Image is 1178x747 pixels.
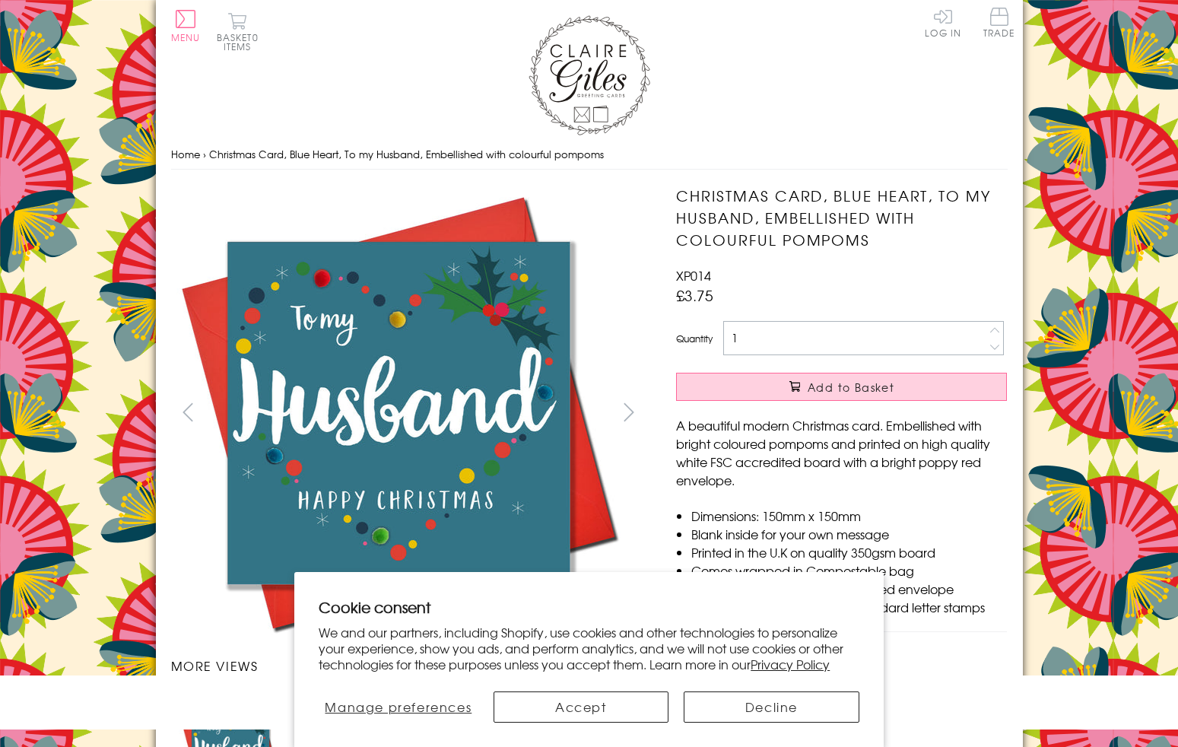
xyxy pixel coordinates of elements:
[676,185,1007,250] h1: Christmas Card, Blue Heart, To my Husband, Embellished with colourful pompoms
[691,525,1007,543] li: Blank inside for your own message
[808,380,894,395] span: Add to Basket
[611,395,646,429] button: next
[170,185,627,641] img: Christmas Card, Blue Heart, To my Husband, Embellished with colourful pompoms
[676,332,713,345] label: Quantity
[646,185,1102,641] img: Christmas Card, Blue Heart, To my Husband, Embellished with colourful pompoms
[676,266,711,284] span: XP014
[319,691,478,723] button: Manage preferences
[325,698,472,716] span: Manage preferences
[171,656,646,675] h3: More views
[494,691,669,723] button: Accept
[203,147,206,161] span: ›
[684,691,859,723] button: Decline
[217,12,259,51] button: Basket0 items
[691,507,1007,525] li: Dimensions: 150mm x 150mm
[171,139,1008,170] nav: breadcrumbs
[319,596,859,618] h2: Cookie consent
[925,8,961,37] a: Log In
[676,373,1007,401] button: Add to Basket
[171,395,205,429] button: prev
[171,10,201,42] button: Menu
[676,416,1007,489] p: A beautiful modern Christmas card. Embellished with bright coloured pompoms and printed on high q...
[209,147,604,161] span: Christmas Card, Blue Heart, To my Husband, Embellished with colourful pompoms
[171,147,200,161] a: Home
[676,284,713,306] span: £3.75
[691,561,1007,580] li: Comes wrapped in Compostable bag
[319,625,859,672] p: We and our partners, including Shopify, use cookies and other technologies to personalize your ex...
[224,30,259,53] span: 0 items
[983,8,1015,37] span: Trade
[751,655,830,673] a: Privacy Policy
[529,15,650,135] img: Claire Giles Greetings Cards
[691,543,1007,561] li: Printed in the U.K on quality 350gsm board
[171,30,201,44] span: Menu
[983,8,1015,40] a: Trade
